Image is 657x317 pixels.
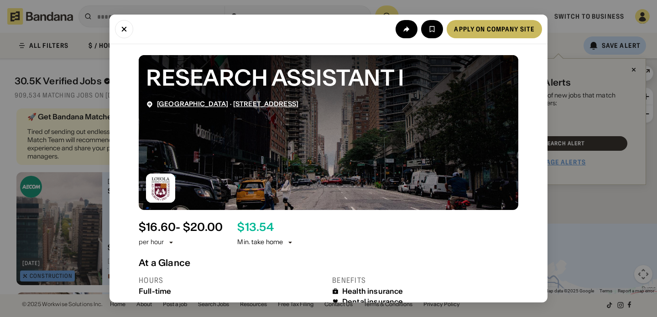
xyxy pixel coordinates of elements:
[146,62,511,93] div: RESEARCH ASSISTANT I
[233,100,298,108] span: [STREET_ADDRESS]
[139,276,325,285] div: Hours
[332,276,518,285] div: Benefits
[139,221,223,234] div: $ 16.60 - $20.00
[342,287,403,296] div: Health insurance
[237,221,273,234] div: $ 13.54
[157,100,228,108] span: [GEOGRAPHIC_DATA]
[139,238,164,247] div: per hour
[454,26,535,32] div: Apply on company site
[157,100,298,108] div: ·
[146,174,175,203] img: Loyola University Chicago logo
[139,257,518,268] div: At a Glance
[342,297,403,306] div: Dental insurance
[237,238,294,247] div: Min. take home
[115,20,133,38] button: Close
[139,287,325,296] div: Full-time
